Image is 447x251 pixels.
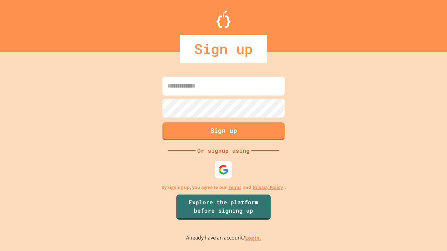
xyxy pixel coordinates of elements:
[217,10,230,28] img: Logo.svg
[253,184,283,191] a: Privacy Policy
[218,165,229,175] img: google-icon.svg
[196,146,251,155] div: Or signup using
[161,184,286,191] p: By signing up, you agree to our and .
[245,234,261,242] a: Log in.
[180,35,267,63] div: Sign up
[228,184,241,191] a: Terms
[186,234,261,242] p: Already have an account?
[162,122,285,140] button: Sign up
[176,195,271,220] a: Explore the platform before signing up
